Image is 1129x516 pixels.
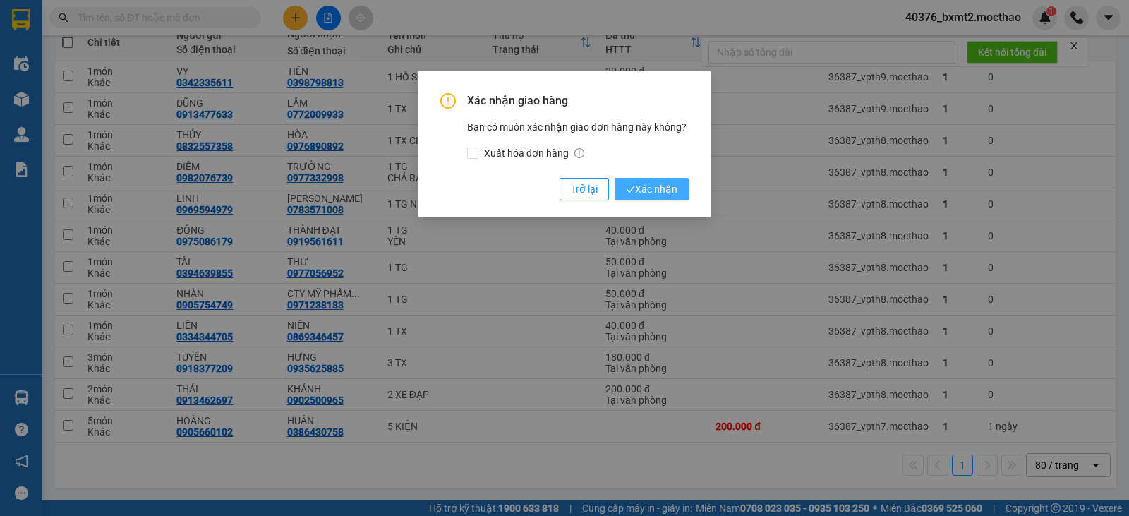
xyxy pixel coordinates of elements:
[615,178,689,200] button: checkXác nhận
[574,148,584,158] span: info-circle
[467,119,689,161] div: Bạn có muốn xác nhận giao đơn hàng này không?
[626,181,677,197] span: Xác nhận
[571,181,598,197] span: Trở lại
[467,93,689,109] span: Xác nhận giao hàng
[478,145,590,161] span: Xuất hóa đơn hàng
[440,93,456,109] span: exclamation-circle
[560,178,609,200] button: Trở lại
[626,185,635,194] span: check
